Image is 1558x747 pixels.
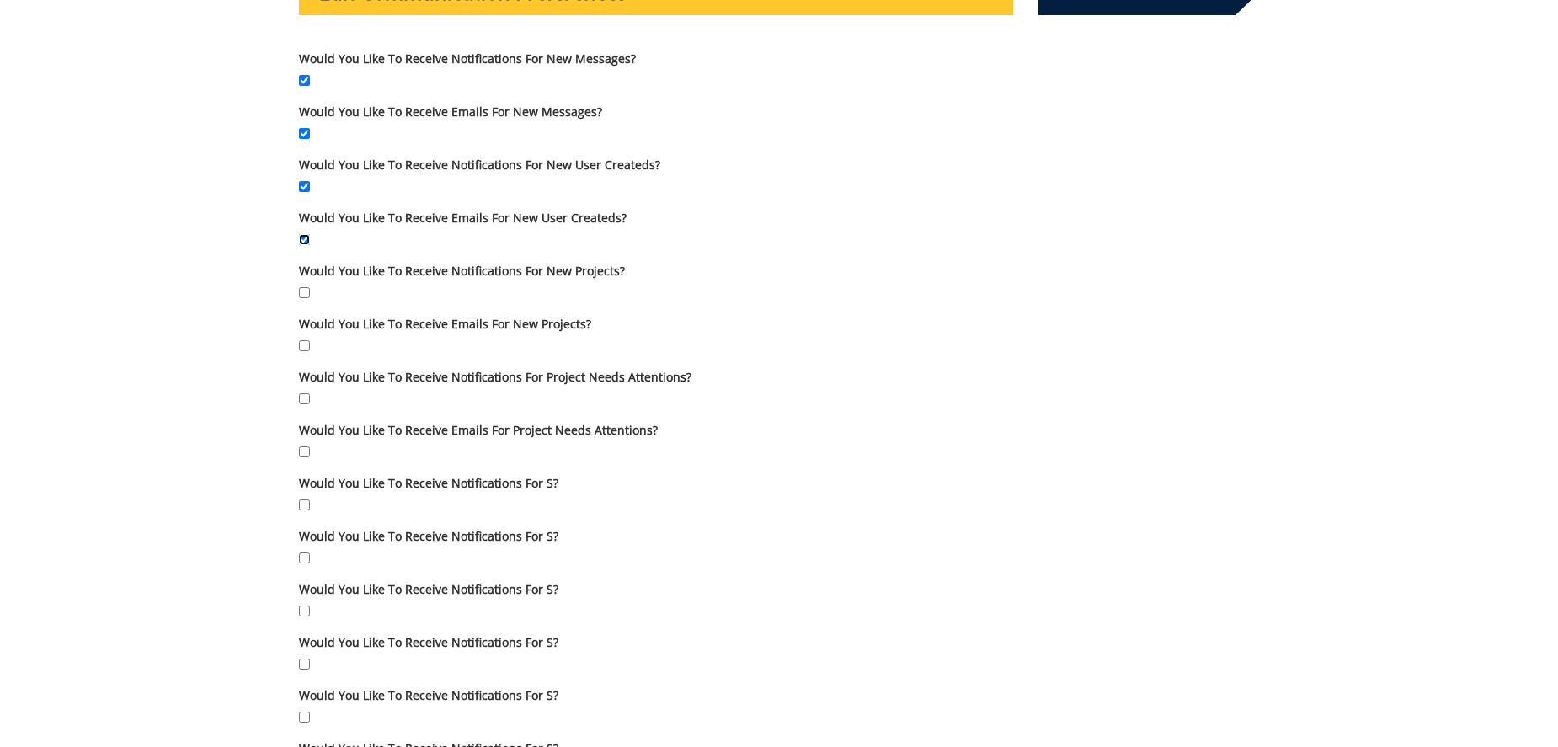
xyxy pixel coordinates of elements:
label: Would you like to receive notifications for New Messages? [299,51,1259,67]
label: Would you like to receive notifications for s? [299,687,1259,704]
label: Would you like to receive emails for New Messages? [299,104,1259,120]
label: Would you like to receive notifications for s? [299,634,1259,651]
label: Would you like to receive notifications for New User Createds? [299,157,1259,173]
label: Would you like to receive emails for New User Createds? [299,210,1259,227]
label: Would you like to receive notifications for s? [299,581,1259,598]
label: Would you like to receive emails for New Projects? [299,316,1259,333]
label: Would you like to receive notifications for New Projects? [299,263,1259,280]
label: Would you like to receive emails for Project Needs Attentions? [299,422,1259,439]
label: Would you like to receive notifications for s? [299,475,1259,492]
label: Would you like to receive notifications for Project Needs Attentions? [299,369,1259,386]
label: Would you like to receive notifications for s? [299,528,1259,545]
